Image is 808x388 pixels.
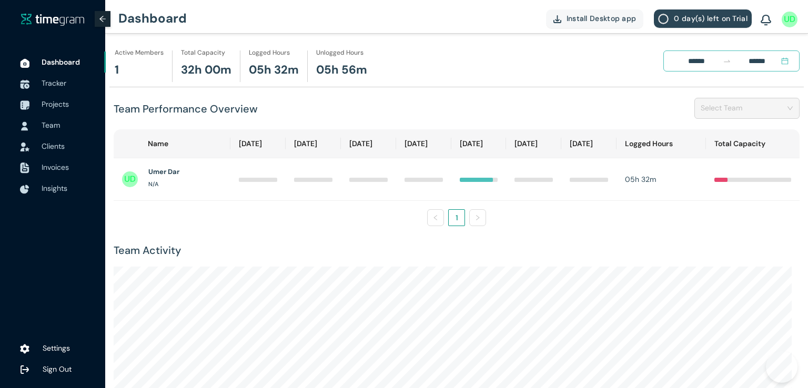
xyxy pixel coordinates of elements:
[42,78,66,88] span: Tracker
[723,57,731,65] span: to
[114,129,230,158] th: Name
[567,13,637,24] span: Install Desktop app
[20,79,29,89] img: TimeTrackerIcon
[427,209,444,226] li: Previous Page
[546,9,644,28] button: Install Desktop app
[449,210,464,226] a: 1
[432,215,439,221] span: left
[20,58,29,68] img: DashboardIcon
[451,129,507,158] th: [DATE]
[654,9,752,28] button: 0 day(s) left on Trial
[148,180,158,189] h1: N/A
[114,242,800,259] h1: Team Activity
[286,129,341,158] th: [DATE]
[316,48,363,58] h1: Unlogged Hours
[99,15,106,23] span: arrow-left
[316,61,367,79] h1: 05h 56m
[42,183,67,193] span: Insights
[42,141,65,151] span: Clients
[761,15,771,26] img: BellIcon
[766,351,797,383] iframe: Toggle Customer Support
[20,121,29,131] img: UserIcon
[42,120,60,130] span: Team
[625,173,698,185] div: 05h 32m
[723,57,731,65] span: swap-right
[20,100,29,110] img: ProjectIcon
[118,3,187,34] h1: Dashboard
[396,129,451,158] th: [DATE]
[21,13,84,26] img: timegram
[506,129,561,158] th: [DATE]
[230,129,286,158] th: [DATE]
[181,61,231,79] h1: 32h 00m
[474,215,481,221] span: right
[782,12,797,27] img: UserIcon
[181,48,225,58] h1: Total Capacity
[115,61,119,79] h1: 1
[115,48,164,58] h1: Active Members
[427,209,444,226] button: left
[148,167,179,177] h1: Umer Dar
[469,209,486,226] li: Next Page
[42,99,69,109] span: Projects
[469,209,486,226] button: right
[20,142,29,151] img: InvoiceIcon
[42,162,69,172] span: Invoices
[43,364,72,374] span: Sign Out
[249,48,290,58] h1: Logged Hours
[20,162,29,173] img: InvoiceIcon
[122,171,138,187] img: UserIcon
[448,209,465,226] li: 1
[553,15,561,23] img: DownloadApp
[114,101,258,117] h1: Team Performance Overview
[706,129,800,158] th: Total Capacity
[617,129,706,158] th: Logged Hours
[20,365,29,374] img: logOut.ca60ddd252d7bab9102ea2608abe0238.svg
[43,343,70,353] span: Settings
[20,344,29,354] img: settings.78e04af822cf15d41b38c81147b09f22.svg
[674,13,748,24] span: 0 day(s) left on Trial
[20,185,29,194] img: InsightsIcon
[249,61,299,79] h1: 05h 32m
[561,129,617,158] th: [DATE]
[341,129,396,158] th: [DATE]
[42,57,80,67] span: Dashboard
